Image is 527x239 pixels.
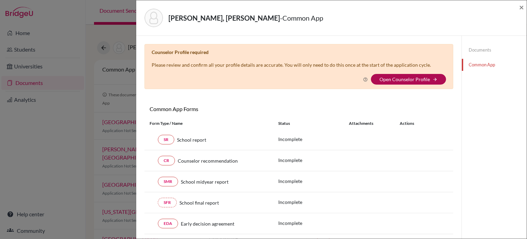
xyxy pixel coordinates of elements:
p: Incomplete [278,156,349,164]
a: Common App [462,59,527,71]
p: Incomplete [278,219,349,227]
b: Counselor Profile required [152,49,209,55]
a: SR [158,135,174,144]
p: Incomplete [278,135,349,143]
span: - Common App [280,14,323,22]
a: Documents [462,44,527,56]
span: School report [177,136,206,143]
button: Open Counselor Profilearrow_forward [371,74,446,85]
span: × [519,2,524,12]
p: Incomplete [278,177,349,185]
div: Form Type / Name [144,120,273,127]
strong: [PERSON_NAME], [PERSON_NAME] [168,14,280,22]
span: Early decision agreement [181,220,234,227]
div: Actions [391,120,434,127]
a: CR [158,156,175,165]
a: SMR [158,177,178,186]
span: School midyear report [181,178,229,185]
button: Close [519,3,524,11]
i: arrow_forward [433,77,437,82]
h6: Common App Forms [144,106,299,112]
a: SFR [158,198,177,207]
div: Status [278,120,349,127]
span: School final report [179,199,219,206]
a: EDA [158,219,178,228]
a: Open Counselor Profile [379,76,430,82]
span: Counselor recommendation [178,157,238,164]
p: Please review and confirm all your profile details are accurate. You will only need to do this on... [152,61,431,68]
div: Attachments [349,120,391,127]
p: Incomplete [278,198,349,206]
